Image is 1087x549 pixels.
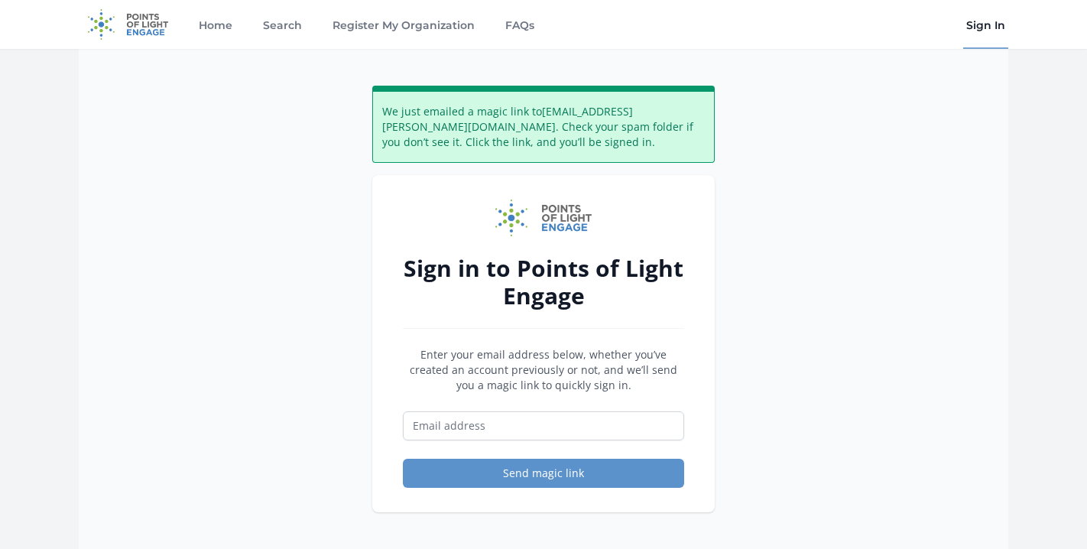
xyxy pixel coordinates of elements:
[403,255,684,310] h2: Sign in to Points of Light Engage
[403,347,684,393] p: Enter your email address below, whether you’ve created an account previously or not, and we’ll se...
[403,459,684,488] button: Send magic link
[495,200,592,236] img: Points of Light Engage logo
[372,86,715,163] div: We just emailed a magic link to [EMAIL_ADDRESS][PERSON_NAME][DOMAIN_NAME] . Check your spam folde...
[403,411,684,440] input: Email address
